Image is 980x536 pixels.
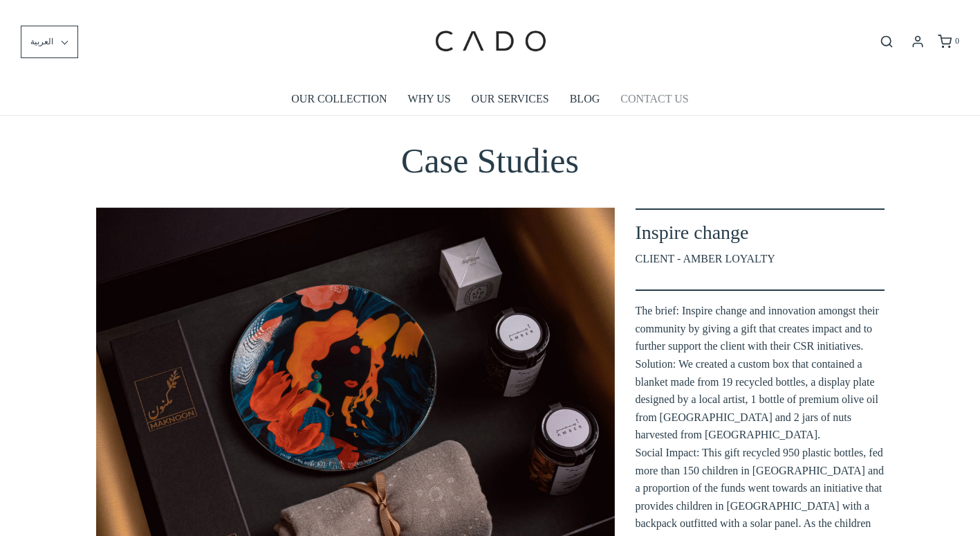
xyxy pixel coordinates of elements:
[291,83,387,115] a: OUR COLLECTION
[620,83,688,115] a: CONTACT US
[431,10,548,73] img: cadogifting
[401,141,579,180] span: Case Studies
[21,26,78,58] button: العربية
[30,35,53,48] span: العربية
[570,83,600,115] a: BLOG
[636,250,775,268] span: CLIENT - AMBER LOYALTY
[408,83,451,115] a: WHY US
[936,35,959,48] a: 0
[955,36,959,46] span: 0
[636,222,749,243] span: Inspire change
[874,34,899,49] button: افتح شريط البحث
[472,83,549,115] a: OUR SERVICES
